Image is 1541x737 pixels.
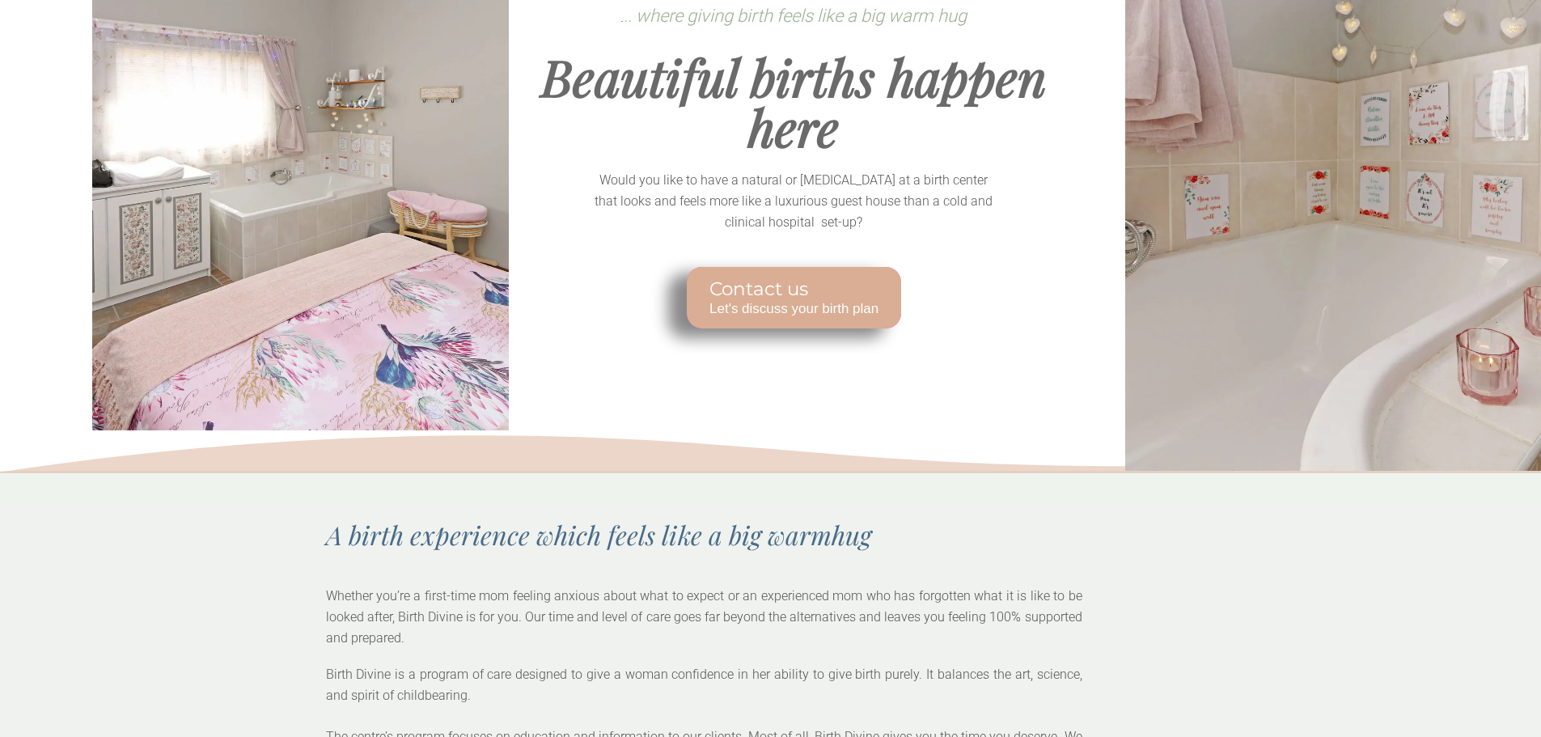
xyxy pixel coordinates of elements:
[326,664,1082,705] p: Birth Divine is a program of care designed to give a woman confidence in her ability to give birt...
[832,517,871,552] span: hug
[326,586,1082,648] p: Whether you’re a first-time mom feeling anxious about what to expect or an experienced mom who ha...
[541,43,1047,160] span: Beautiful births happen here
[591,170,997,232] p: Would you like to have a natural or [MEDICAL_DATA] at a birth center that looks and feels more li...
[620,10,967,25] span: .
[624,6,967,26] span: .. where giving birth feels like a big warm hug
[709,300,878,316] span: Let's discuss your birth plan
[326,517,832,552] span: A birth experience which feels like a big warm
[686,267,900,328] a: Contact us Let's discuss your birth plan
[709,278,878,301] span: Contact us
